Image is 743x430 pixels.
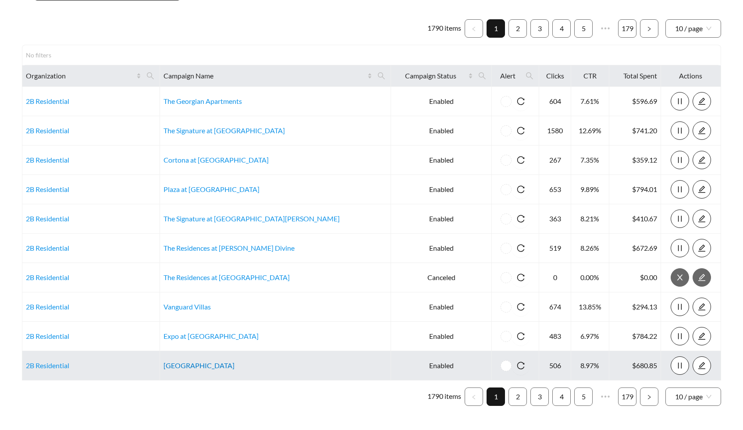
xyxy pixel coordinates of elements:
button: pause [671,327,689,345]
span: reload [512,97,530,105]
li: 1 [487,387,505,406]
td: 604 [539,87,571,116]
span: reload [512,156,530,164]
td: 6.97% [571,322,609,351]
span: pause [671,303,689,311]
td: Enabled [391,116,492,146]
a: 5 [575,20,592,37]
li: 1 [487,19,505,38]
a: edit [693,244,711,252]
li: 179 [618,19,636,38]
li: 1790 items [427,387,461,406]
td: $410.67 [609,204,661,234]
button: reload [512,121,530,140]
span: ••• [596,387,615,406]
button: edit [693,356,711,375]
a: The Residences at [GEOGRAPHIC_DATA] [164,273,290,281]
span: search [377,72,385,80]
a: 4 [553,20,570,37]
td: 8.26% [571,234,609,263]
li: 4 [552,387,571,406]
li: Previous Page [465,19,483,38]
button: reload [512,356,530,375]
span: reload [512,185,530,193]
span: reload [512,274,530,281]
td: 0.00% [571,263,609,292]
span: reload [512,215,530,223]
span: reload [512,303,530,311]
td: Enabled [391,87,492,116]
li: Next Page [640,19,658,38]
button: edit [693,180,711,199]
span: pause [671,97,689,105]
td: 12.69% [571,116,609,146]
td: $794.01 [609,175,661,204]
th: Actions [661,65,721,87]
a: 1 [487,20,505,37]
span: right [647,26,652,32]
button: edit [693,121,711,140]
a: 1 [487,388,505,405]
span: pause [671,127,689,135]
button: left [465,19,483,38]
a: edit [693,185,711,193]
a: The Georgian Apartments [164,97,242,105]
td: $672.69 [609,234,661,263]
a: edit [693,214,711,223]
span: edit [693,332,711,340]
button: pause [671,151,689,169]
span: search [526,72,533,80]
li: Previous Page [465,387,483,406]
a: 2B Residential [26,332,69,340]
button: edit [693,92,711,110]
a: edit [693,97,711,105]
td: $680.85 [609,351,661,380]
span: 10 / page [675,20,711,37]
a: 2B Residential [26,361,69,370]
span: edit [693,303,711,311]
td: Enabled [391,175,492,204]
button: reload [512,180,530,199]
a: Cortona at [GEOGRAPHIC_DATA] [164,156,269,164]
td: 483 [539,322,571,351]
th: Clicks [539,65,571,87]
li: 3 [530,387,549,406]
span: edit [693,215,711,223]
td: $294.13 [609,292,661,322]
td: $359.12 [609,146,661,175]
button: edit [693,239,711,257]
button: left [465,387,483,406]
td: Enabled [391,351,492,380]
td: 9.89% [571,175,609,204]
span: reload [512,362,530,370]
button: reload [512,210,530,228]
span: ••• [596,19,615,38]
button: pause [671,356,689,375]
td: 13.85% [571,292,609,322]
a: 2B Residential [26,185,69,193]
span: reload [512,244,530,252]
a: edit [693,273,711,281]
a: Expo at [GEOGRAPHIC_DATA] [164,332,259,340]
button: reload [512,239,530,257]
button: reload [512,151,530,169]
span: reload [512,127,530,135]
a: 2B Residential [26,156,69,164]
button: edit [693,298,711,316]
button: pause [671,210,689,228]
a: The Residences at [PERSON_NAME] Divine [164,244,295,252]
td: Enabled [391,204,492,234]
a: 2 [509,388,526,405]
td: Enabled [391,322,492,351]
a: The Signature at [GEOGRAPHIC_DATA] [164,126,285,135]
td: 8.21% [571,204,609,234]
td: 653 [539,175,571,204]
td: 363 [539,204,571,234]
span: pause [671,332,689,340]
a: 2B Residential [26,97,69,105]
td: Canceled [391,263,492,292]
button: edit [693,327,711,345]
